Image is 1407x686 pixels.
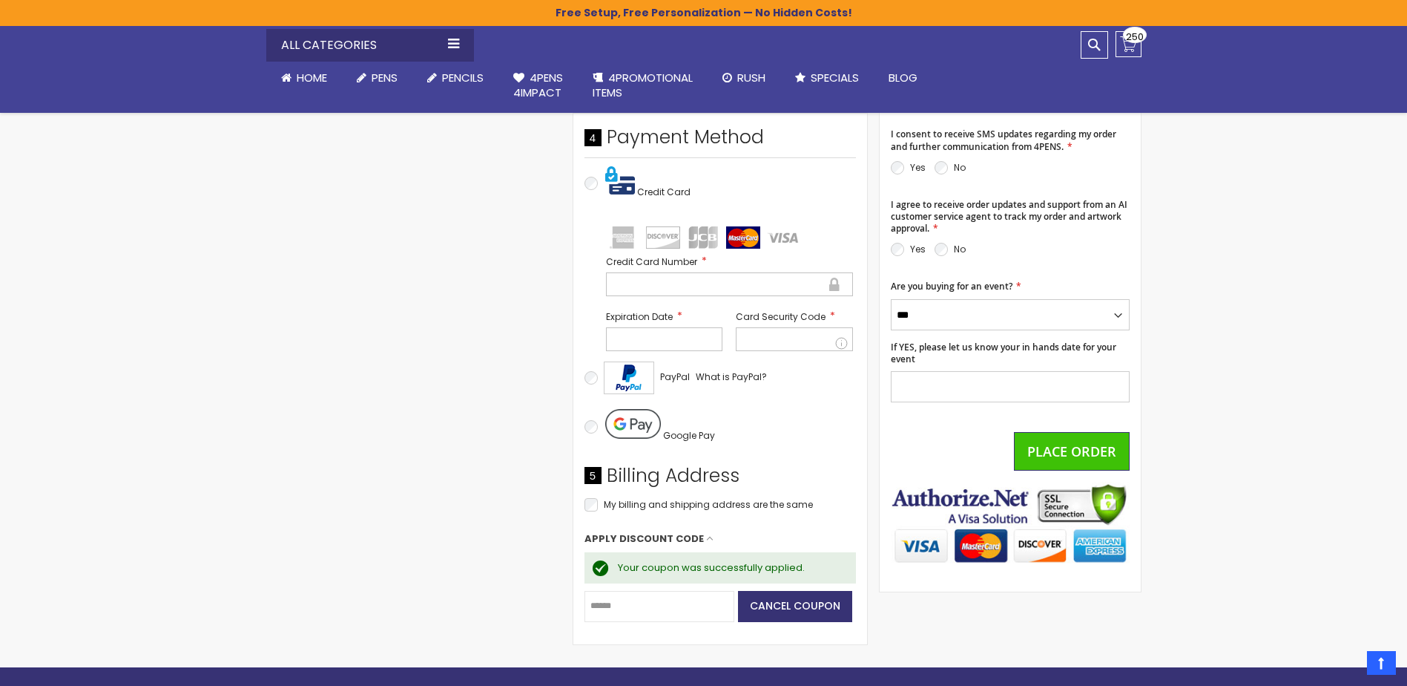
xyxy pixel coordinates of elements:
div: Secure transaction [828,275,841,293]
span: 4Pens 4impact [513,70,563,100]
label: No [954,243,966,255]
a: Pencils [412,62,498,94]
span: Home [297,70,327,85]
span: Pens [372,70,398,85]
label: Yes [910,243,926,255]
a: 4PROMOTIONALITEMS [578,62,708,110]
span: If YES, please let us know your in hands date for your event [891,341,1116,365]
label: Yes [910,161,926,174]
a: 250 [1116,31,1141,57]
a: Rush [708,62,780,94]
span: My billing and shipping address are the same [604,498,813,511]
label: Card Security Code [736,310,853,324]
img: Pay with credit card [605,166,635,195]
div: Your coupon was successfully applied. [618,561,841,575]
a: Specials [780,62,874,94]
img: Pay with Google Pay [605,409,661,439]
span: Blog [889,70,917,85]
span: Cancel coupon [750,598,840,613]
span: 4PROMOTIONAL ITEMS [593,70,693,100]
button: Cancel coupon [738,591,852,622]
span: Credit Card [637,186,691,198]
img: discover [646,226,680,249]
img: amex [606,226,640,249]
span: Are you buying for an event? [891,280,1012,293]
span: Pencils [442,70,484,85]
a: Top [1367,651,1396,675]
span: Apply Discount Code [584,532,704,546]
span: Google Pay [663,429,715,442]
div: All Categories [266,29,474,62]
span: What is PayPal? [696,370,767,383]
span: I consent to receive SMS updates regarding my order and further communication from 4PENS. [891,128,1116,152]
label: Credit Card Number [606,255,853,269]
a: Home [266,62,342,94]
div: Billing Address [584,463,856,496]
label: Expiration Date [606,310,723,324]
a: Blog [874,62,932,94]
img: mastercard [726,226,760,249]
div: Payment Method [584,125,856,157]
span: I agree to receive order updates and support from an AI customer service agent to track my order ... [891,198,1127,235]
span: Place Order [1027,442,1116,460]
span: Specials [811,70,859,85]
a: What is PayPal? [696,368,767,386]
img: jcb [686,226,720,249]
img: visa [766,226,800,249]
span: 250 [1126,30,1144,44]
button: Place Order [1014,432,1130,471]
label: No [954,161,966,174]
a: Pens [342,62,412,94]
span: PayPal [660,370,690,383]
a: 4Pens4impact [498,62,578,110]
span: Rush [737,70,765,85]
img: Acceptance Mark [604,362,654,394]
